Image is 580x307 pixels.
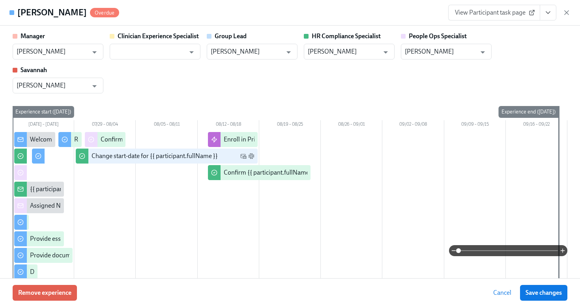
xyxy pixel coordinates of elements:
div: Welcome from the Charlie Health Compliance Team 👋 [30,135,178,144]
a: View Participant task page [448,5,540,20]
div: Enroll in Primary Therapists Onboarding [224,135,333,144]
button: Open [477,46,489,58]
span: Overdue [90,10,119,16]
div: Provide essential professional documentation [30,234,153,243]
div: 08/12 – 08/18 [198,120,259,130]
strong: Savannah [21,66,47,74]
strong: Group Lead [215,32,247,40]
div: Assigned New Hire [30,201,82,210]
div: 09/16 – 09/22 [506,120,567,130]
button: Open [283,46,295,58]
button: View task page [540,5,556,20]
div: Do your background check in Checkr [30,268,128,276]
div: 08/19 – 08/25 [259,120,321,130]
button: Open [88,80,101,92]
button: Save changes [520,285,567,301]
div: Confirm {{ participant.fullName }} is cleared to start [224,168,362,177]
button: Cancel [488,285,517,301]
strong: People Ops Specialist [409,32,467,40]
div: Request your equipment [74,135,140,144]
button: Open [185,46,198,58]
div: 08/26 – 09/01 [321,120,382,130]
strong: Clinician Experience Specialist [118,32,199,40]
div: Confirm cleared by People Ops [101,135,184,144]
strong: HR Compliance Specialist [312,32,381,40]
h4: [PERSON_NAME] [17,7,87,19]
div: 09/02 – 09/08 [382,120,444,130]
div: 08/05 – 08/11 [136,120,197,130]
button: Open [88,46,101,58]
svg: Work Email [240,153,247,159]
button: Open [380,46,392,58]
div: {{ participant.fullName }} has filled out the onboarding form [30,185,191,194]
strong: Manager [21,32,45,40]
span: Save changes [526,289,562,297]
div: Experience end ([DATE]) [498,106,559,118]
div: 09/09 – 09/15 [444,120,506,130]
div: Experience start ([DATE]) [12,106,74,118]
div: Change start-date for {{ participant.fullName }} [92,152,218,160]
span: Cancel [493,289,511,297]
div: 07/29 – 08/04 [74,120,136,130]
span: View Participant task page [455,9,533,17]
button: Remove experience [13,285,77,301]
svg: Slack [248,153,254,159]
div: [DATE] – [DATE] [13,120,74,130]
span: Remove experience [18,289,71,297]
